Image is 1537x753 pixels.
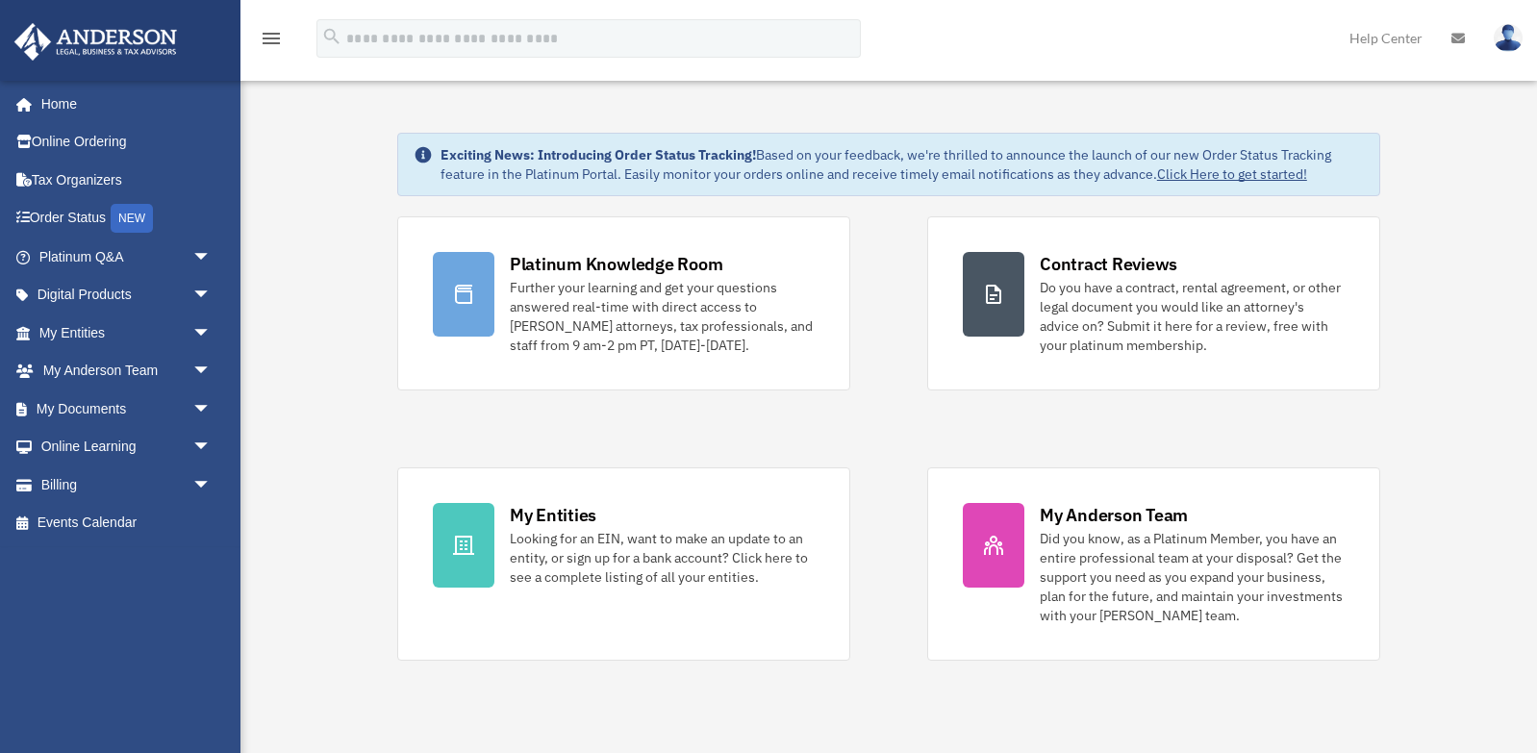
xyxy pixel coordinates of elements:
span: arrow_drop_down [192,428,231,467]
a: Contract Reviews Do you have a contract, rental agreement, or other legal document you would like... [927,216,1380,390]
span: arrow_drop_down [192,238,231,277]
a: Tax Organizers [13,161,240,199]
a: Click Here to get started! [1157,165,1307,183]
a: Digital Productsarrow_drop_down [13,276,240,314]
span: arrow_drop_down [192,276,231,315]
a: Platinum Q&Aarrow_drop_down [13,238,240,276]
a: My Entitiesarrow_drop_down [13,314,240,352]
span: arrow_drop_down [192,465,231,505]
a: Online Ordering [13,123,240,162]
a: Platinum Knowledge Room Further your learning and get your questions answered real-time with dire... [397,216,850,390]
div: Did you know, as a Platinum Member, you have an entire professional team at your disposal? Get th... [1040,529,1345,625]
div: Do you have a contract, rental agreement, or other legal document you would like an attorney's ad... [1040,278,1345,355]
div: Further your learning and get your questions answered real-time with direct access to [PERSON_NAM... [510,278,815,355]
a: My Entities Looking for an EIN, want to make an update to an entity, or sign up for a bank accoun... [397,467,850,661]
span: arrow_drop_down [192,314,231,353]
div: Looking for an EIN, want to make an update to an entity, or sign up for a bank account? Click her... [510,529,815,587]
a: Billingarrow_drop_down [13,465,240,504]
span: arrow_drop_down [192,389,231,429]
a: Events Calendar [13,504,240,542]
strong: Exciting News: Introducing Order Status Tracking! [441,146,756,163]
div: NEW [111,204,153,233]
a: Online Learningarrow_drop_down [13,428,240,466]
div: Platinum Knowledge Room [510,252,723,276]
div: My Entities [510,503,596,527]
a: Order StatusNEW [13,199,240,238]
i: search [321,26,342,47]
img: User Pic [1494,24,1523,52]
div: My Anderson Team [1040,503,1188,527]
div: Based on your feedback, we're thrilled to announce the launch of our new Order Status Tracking fe... [441,145,1364,184]
i: menu [260,27,283,50]
div: Contract Reviews [1040,252,1177,276]
a: My Documentsarrow_drop_down [13,389,240,428]
a: menu [260,34,283,50]
span: arrow_drop_down [192,352,231,391]
a: Home [13,85,231,123]
a: My Anderson Team Did you know, as a Platinum Member, you have an entire professional team at your... [927,467,1380,661]
img: Anderson Advisors Platinum Portal [9,23,183,61]
a: My Anderson Teamarrow_drop_down [13,352,240,390]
